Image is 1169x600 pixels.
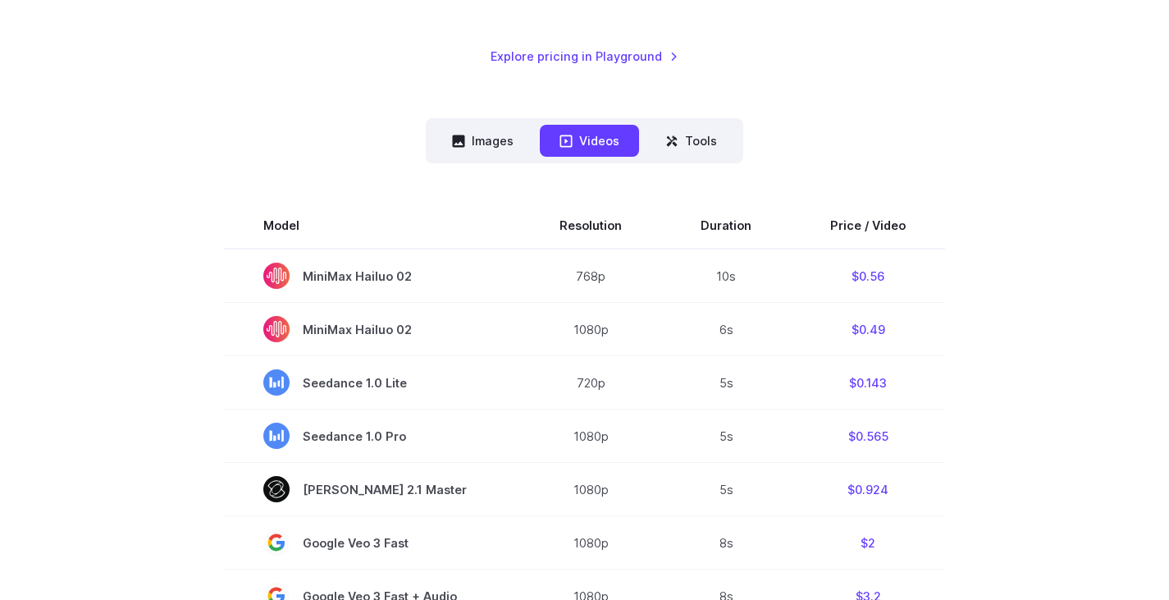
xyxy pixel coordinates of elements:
[520,203,661,249] th: Resolution
[520,356,661,410] td: 720p
[661,516,791,570] td: 8s
[791,410,945,463] td: $0.565
[432,125,533,157] button: Images
[540,125,639,157] button: Videos
[791,356,945,410] td: $0.143
[491,47,678,66] a: Explore pricing in Playground
[661,463,791,516] td: 5s
[224,203,520,249] th: Model
[661,203,791,249] th: Duration
[661,249,791,303] td: 10s
[791,463,945,516] td: $0.924
[661,410,791,463] td: 5s
[263,423,481,449] span: Seedance 1.0 Pro
[263,476,481,502] span: [PERSON_NAME] 2.1 Master
[646,125,737,157] button: Tools
[263,263,481,289] span: MiniMax Hailuo 02
[520,516,661,570] td: 1080p
[263,316,481,342] span: MiniMax Hailuo 02
[661,303,791,356] td: 6s
[791,303,945,356] td: $0.49
[520,463,661,516] td: 1080p
[520,303,661,356] td: 1080p
[520,249,661,303] td: 768p
[661,356,791,410] td: 5s
[263,369,481,396] span: Seedance 1.0 Lite
[263,529,481,556] span: Google Veo 3 Fast
[520,410,661,463] td: 1080p
[791,203,945,249] th: Price / Video
[791,516,945,570] td: $2
[791,249,945,303] td: $0.56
